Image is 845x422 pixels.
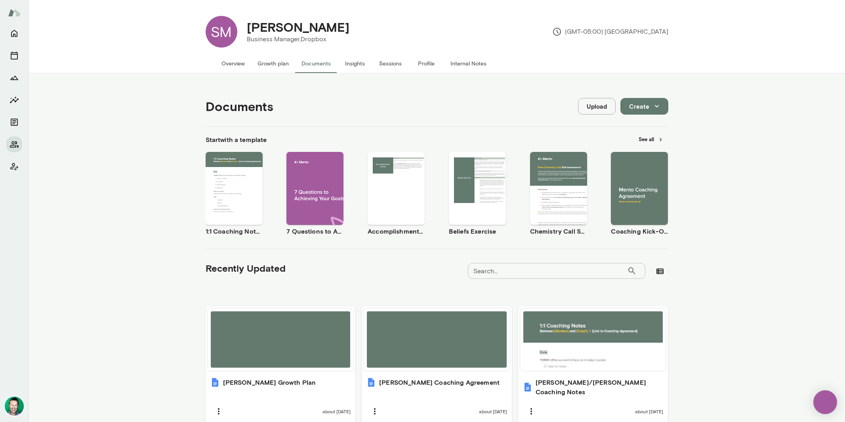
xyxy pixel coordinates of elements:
[6,159,22,175] button: Client app
[552,27,668,36] p: (GMT-05:00) [GEOGRAPHIC_DATA]
[6,25,22,41] button: Home
[206,16,237,48] div: SM
[479,408,507,414] span: about [DATE]
[8,5,21,20] img: Mento
[206,262,286,274] h5: Recently Updated
[635,408,663,414] span: about [DATE]
[611,226,668,236] h6: Coaching Kick-Off | Coaching Agreement
[337,54,373,73] button: Insights
[206,135,267,144] h6: Start with a template
[6,92,22,108] button: Insights
[373,54,408,73] button: Sessions
[449,226,506,236] h6: Beliefs Exercise
[578,98,616,115] button: Upload
[6,48,22,63] button: Sessions
[444,54,493,73] button: Internal Notes
[247,35,349,44] p: Business Manager, Dropbox
[6,70,22,86] button: Growth Plan
[368,226,425,236] h6: Accomplishment Tracker
[286,226,343,236] h6: 7 Questions to Achieving Your Goals
[408,54,444,73] button: Profile
[251,54,295,73] button: Growth plan
[6,114,22,130] button: Documents
[247,19,349,35] h4: [PERSON_NAME]
[379,378,500,387] h6: [PERSON_NAME] Coaching Agreement
[530,226,587,236] h6: Chemistry Call Self-Assessment [Coaches only]
[223,378,316,387] h6: [PERSON_NAME] Growth Plan
[366,378,376,387] img: Sabarish Coaching Agreement
[295,54,337,73] button: Documents
[322,408,351,414] span: about [DATE]
[210,378,220,387] img: Sabarish Growth Plan
[215,54,251,73] button: Overview
[6,136,22,152] button: Members
[206,99,273,114] h4: Documents
[536,378,664,397] h6: [PERSON_NAME]/[PERSON_NAME] Coaching Notes
[634,133,668,146] button: See all
[5,397,24,416] img: Brian Lawrence
[620,98,668,115] button: Create
[206,226,263,236] h6: 1:1 Coaching Notes
[523,382,532,392] img: Sabarish/Brian Coaching Notes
